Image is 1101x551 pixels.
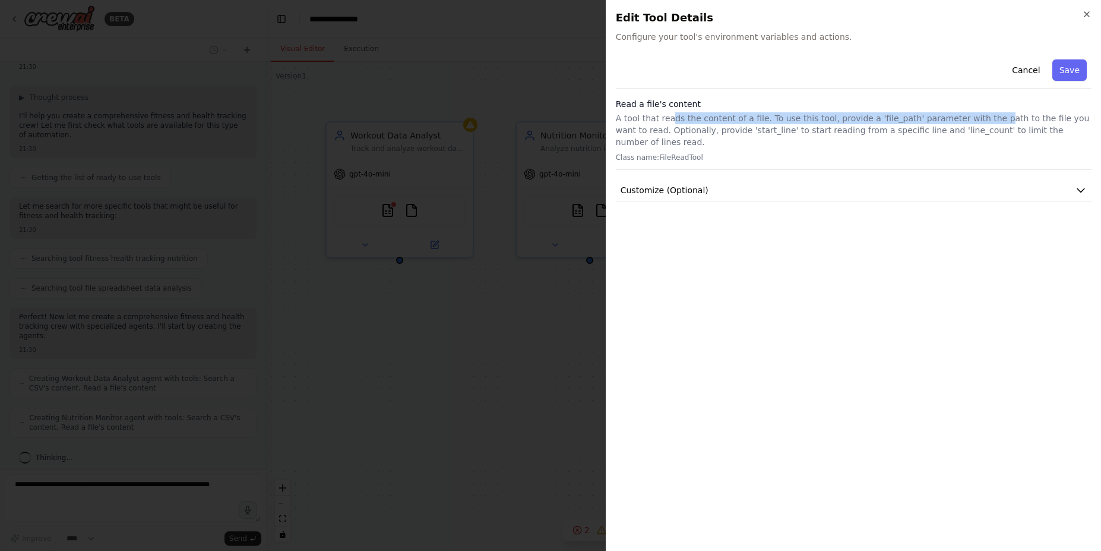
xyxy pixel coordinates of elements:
[616,31,1091,43] span: Configure your tool's environment variables and actions.
[616,112,1091,148] p: A tool that reads the content of a file. To use this tool, provide a 'file_path' parameter with t...
[1052,59,1087,81] button: Save
[621,184,708,196] span: Customize (Optional)
[616,153,1091,162] p: Class name: FileReadTool
[616,10,1091,26] h2: Edit Tool Details
[1005,59,1047,81] button: Cancel
[616,180,1091,201] button: Customize (Optional)
[616,98,1091,110] h3: Read a file's content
